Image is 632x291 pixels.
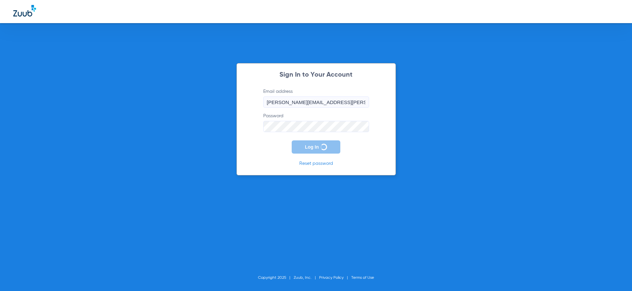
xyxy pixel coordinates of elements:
[319,276,344,280] a: Privacy Policy
[263,121,369,132] input: Password
[294,274,319,281] li: Zuub, Inc.
[263,88,369,108] label: Email address
[299,161,333,166] a: Reset password
[263,96,369,108] input: Email address
[263,113,369,132] label: Password
[292,140,340,154] button: Log In
[253,72,379,78] h2: Sign In to Your Account
[599,259,632,291] iframe: Chat Widget
[13,5,36,17] img: Zuub Logo
[258,274,294,281] li: Copyright 2025
[305,144,319,150] span: Log In
[351,276,374,280] a: Terms of Use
